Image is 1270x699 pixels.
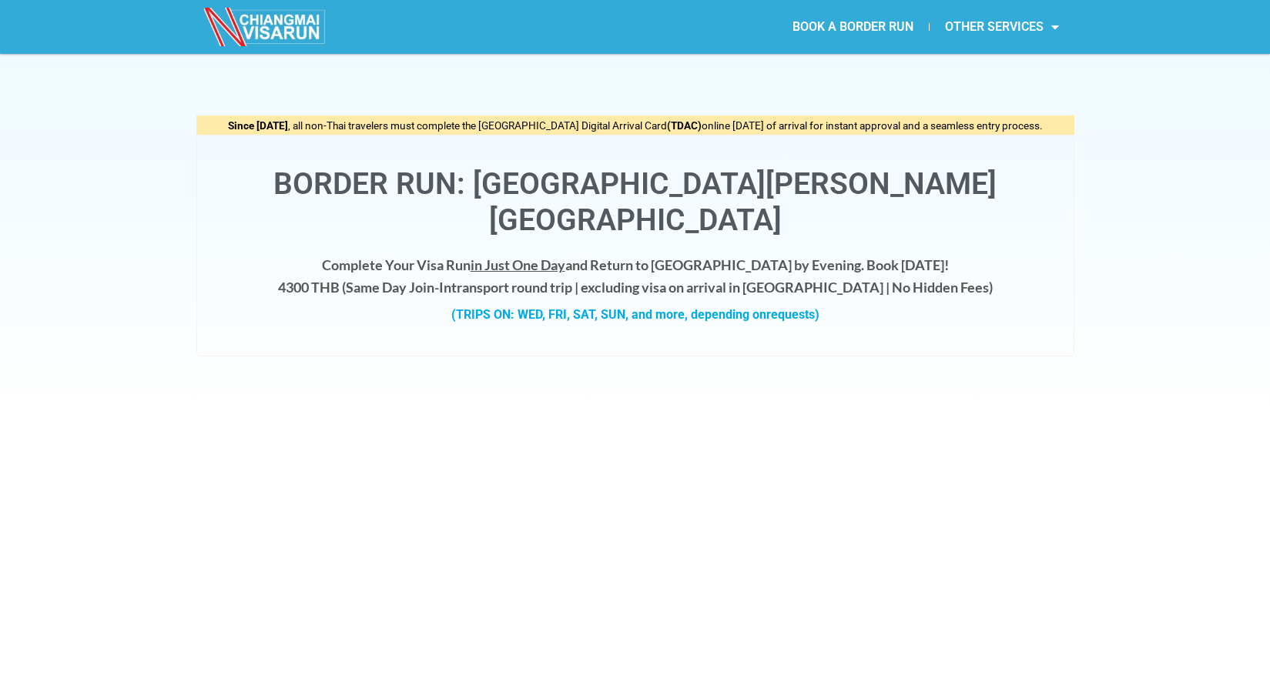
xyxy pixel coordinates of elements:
a: OTHER SERVICES [930,9,1074,45]
a: BOOK A BORDER RUN [777,9,929,45]
h4: Complete Your Visa Run and Return to [GEOGRAPHIC_DATA] by Evening. Book [DATE]! 4300 THB ( transp... [213,254,1058,299]
h1: Border Run: [GEOGRAPHIC_DATA][PERSON_NAME][GEOGRAPHIC_DATA] [213,166,1058,239]
span: in Just One Day [471,256,565,273]
strong: (TRIPS ON: WED, FRI, SAT, SUN, and more, depending on [451,307,819,322]
strong: Since [DATE] [228,119,288,132]
strong: (TDAC) [667,119,702,132]
span: requests) [766,307,819,322]
span: , all non-Thai travelers must complete the [GEOGRAPHIC_DATA] Digital Arrival Card online [DATE] o... [228,119,1043,132]
nav: Menu [635,9,1074,45]
strong: Same Day Join-In [346,279,451,296]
